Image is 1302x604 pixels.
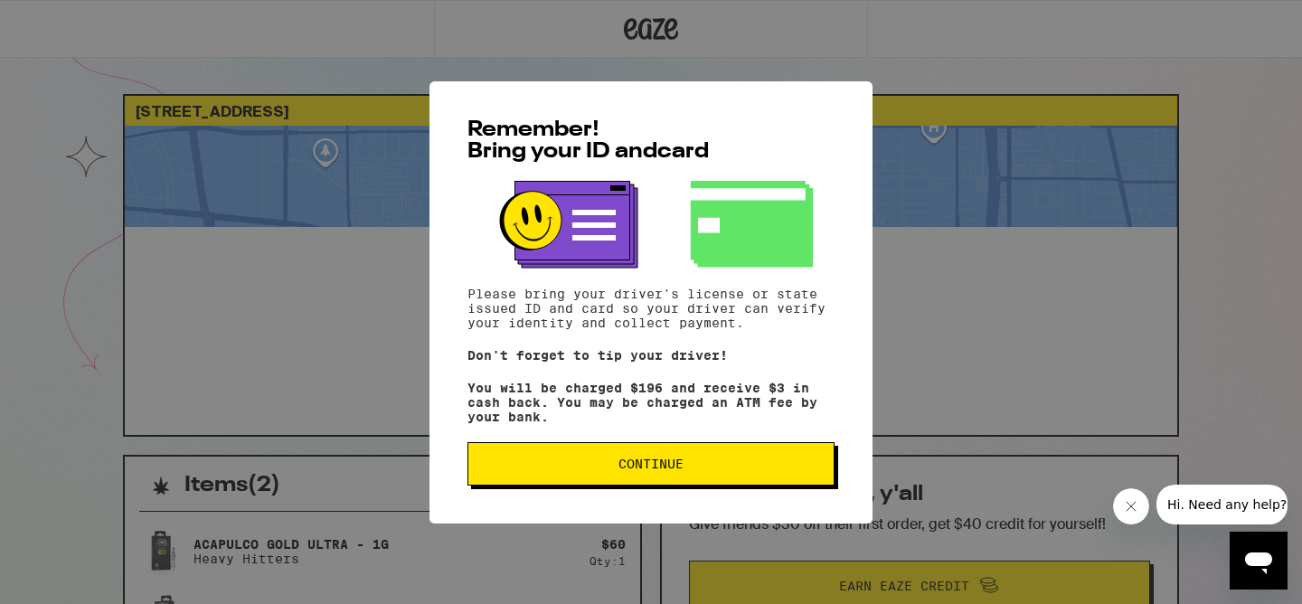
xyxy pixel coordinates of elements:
span: Continue [618,458,684,470]
p: Please bring your driver's license or state issued ID and card so your driver can verify your ide... [467,287,835,330]
span: Remember! Bring your ID and card [467,119,709,163]
p: You will be charged $196 and receive $3 in cash back. You may be charged an ATM fee by your bank. [467,381,835,424]
iframe: Button to launch messaging window [1230,532,1288,590]
button: Continue [467,442,835,486]
p: Don't forget to tip your driver! [467,348,835,363]
iframe: Close message [1113,488,1149,524]
iframe: Message from company [1156,485,1288,524]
